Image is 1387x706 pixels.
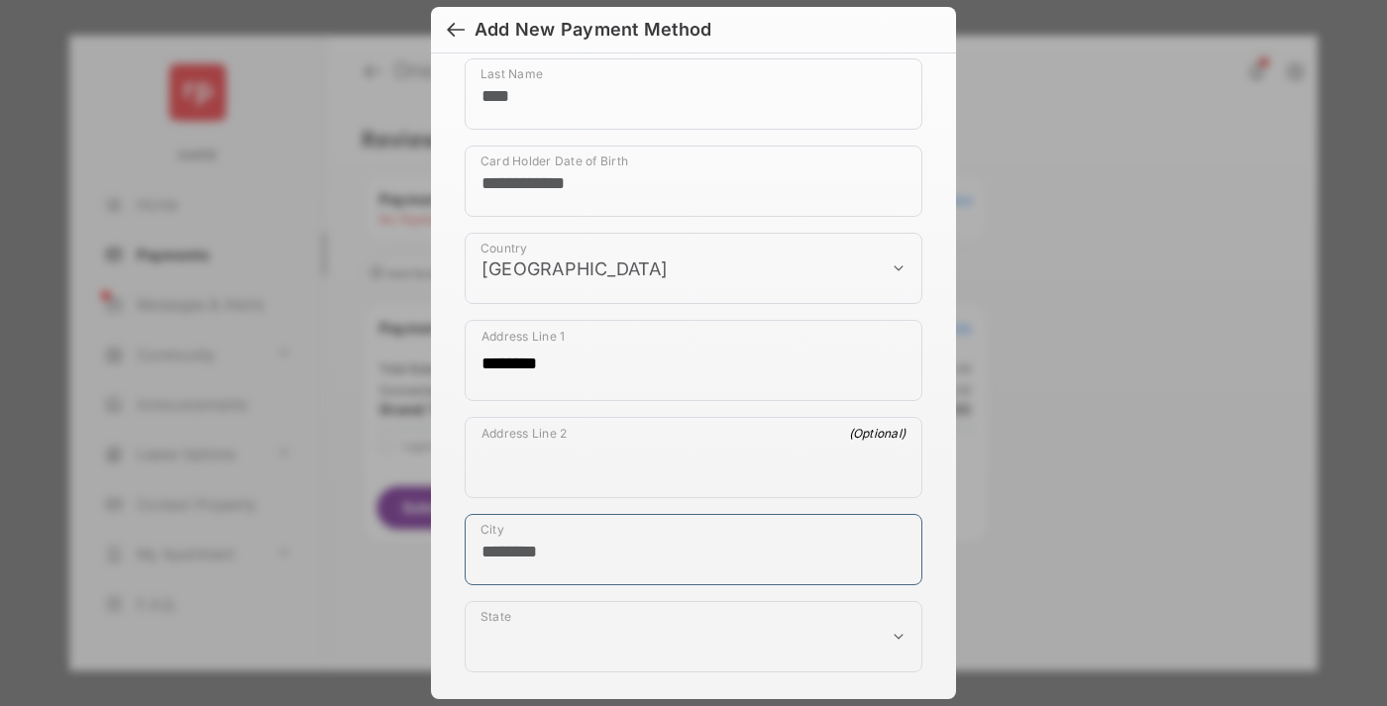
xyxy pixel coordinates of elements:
[475,19,711,41] div: Add New Payment Method
[465,514,922,585] div: payment_method_screening[postal_addresses][locality]
[465,417,922,498] div: payment_method_screening[postal_addresses][addressLine2]
[465,320,922,401] div: payment_method_screening[postal_addresses][addressLine1]
[465,233,922,304] div: payment_method_screening[postal_addresses][country]
[465,601,922,672] div: payment_method_screening[postal_addresses][administrativeArea]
